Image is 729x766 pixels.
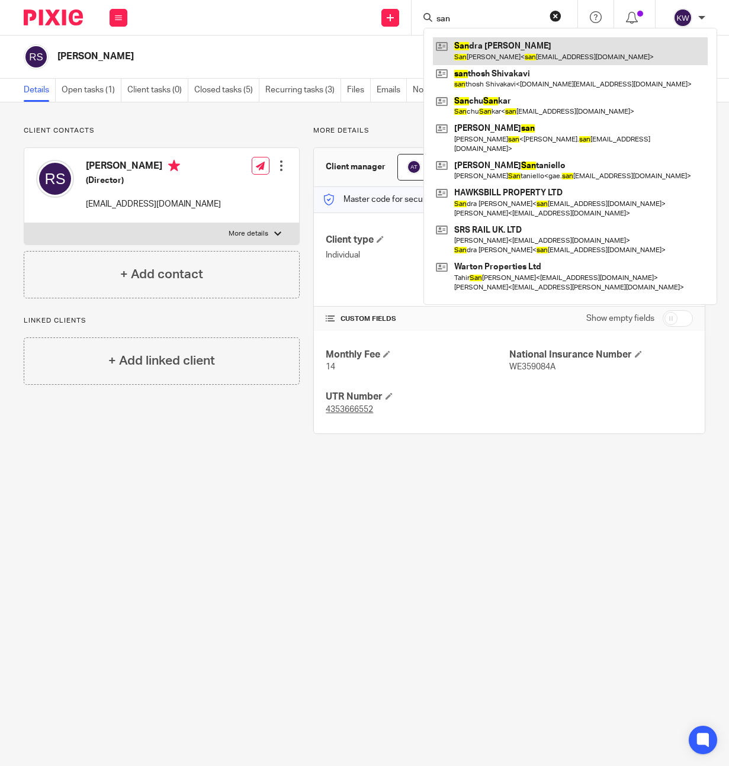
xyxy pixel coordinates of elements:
[24,44,49,69] img: svg%3E
[326,314,509,324] h4: CUSTOM FIELDS
[86,198,221,210] p: [EMAIL_ADDRESS][DOMAIN_NAME]
[265,79,341,102] a: Recurring tasks (3)
[168,160,180,172] i: Primary
[673,8,692,27] img: svg%3E
[550,10,561,22] button: Clear
[407,160,421,174] img: svg%3E
[509,363,555,371] span: WE359084A
[323,194,527,205] p: Master code for secure communications and files
[313,126,705,136] p: More details
[586,313,654,324] label: Show empty fields
[62,79,121,102] a: Open tasks (1)
[326,234,509,246] h4: Client type
[86,160,221,175] h4: [PERSON_NAME]
[24,316,300,326] p: Linked clients
[377,79,407,102] a: Emails
[194,79,259,102] a: Closed tasks (5)
[57,50,447,63] h2: [PERSON_NAME]
[347,79,371,102] a: Files
[509,349,693,361] h4: National Insurance Number
[24,9,83,25] img: Pixie
[326,249,509,261] p: Individual
[229,229,268,239] p: More details
[326,349,509,361] h4: Monthly Fee
[127,79,188,102] a: Client tasks (0)
[413,79,453,102] a: Notes (3)
[86,175,221,186] h5: (Director)
[36,160,74,198] img: svg%3E
[326,363,335,371] span: 14
[108,352,215,370] h4: + Add linked client
[24,79,56,102] a: Details
[435,14,542,25] input: Search
[326,405,373,414] tcxspan: Call 4353666552 via 3CX
[120,265,203,284] h4: + Add contact
[24,126,300,136] p: Client contacts
[326,161,386,173] h3: Client manager
[326,391,509,403] h4: UTR Number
